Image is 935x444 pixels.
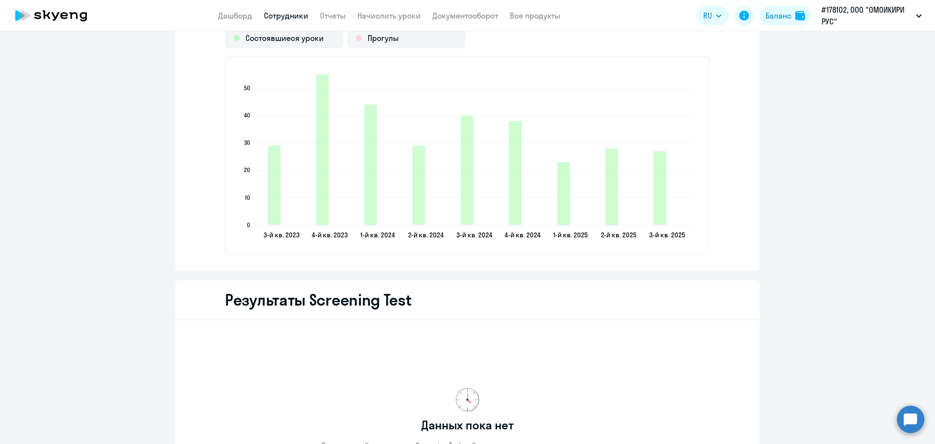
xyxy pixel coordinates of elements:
text: 1-й кв. 2025 [553,231,588,239]
text: 1-й кв. 2024 [360,231,395,239]
path: 2024-06-25T21:00:00.000Z Состоявшиеся уроки 29 [412,146,425,225]
p: #178102, ООО "ОМОИКИРИ РУС" [822,4,912,27]
div: Прогулы [347,29,466,48]
text: 4-й кв. 2023 [312,231,348,239]
text: 2-й кв. 2025 [601,231,636,239]
button: #178102, ООО "ОМОИКИРИ РУС" [817,4,927,27]
button: RU [696,6,729,25]
text: 20 [244,166,250,174]
text: 4-й кв. 2024 [505,231,541,239]
a: Сотрудники [264,11,308,20]
h3: Данных пока нет [421,417,513,433]
text: 40 [244,112,250,119]
a: Отчеты [320,11,346,20]
a: Документооборот [432,11,498,20]
text: 3-й кв. 2023 [263,231,299,239]
path: 2023-09-14T21:00:00.000Z Состоявшиеся уроки 29 [268,146,280,225]
text: 0 [247,221,250,229]
h2: Результаты Screening Test [225,290,411,309]
img: no-data [456,388,479,411]
path: 2025-06-29T21:00:00.000Z Состоявшиеся уроки 28 [605,149,618,225]
div: Состоявшиеся уроки [225,29,343,48]
text: 30 [244,139,250,146]
text: 2-й кв. 2024 [408,231,444,239]
path: 2024-03-28T21:00:00.000Z Состоявшиеся уроки 44 [364,105,377,225]
text: 50 [244,84,250,92]
a: Дашборд [218,11,252,20]
path: 2024-09-29T21:00:00.000Z Состоявшиеся уроки 40 [461,116,473,225]
img: balance [795,11,805,20]
button: Балансbalance [760,6,811,25]
path: 2023-12-26T21:00:00.000Z Состоявшиеся уроки 55 [316,75,329,225]
text: 3-й кв. 2024 [456,231,492,239]
path: 2024-12-23T21:00:00.000Z Состоявшиеся уроки 38 [509,121,522,225]
div: Баланс [766,10,791,21]
a: Все продукты [510,11,561,20]
text: 3-й кв. 2025 [649,231,685,239]
span: RU [703,10,712,21]
path: 2025-08-29T21:00:00.000Z Состоявшиеся уроки 27 [654,151,666,225]
a: Начислить уроки [357,11,421,20]
text: 10 [245,194,250,201]
path: 2025-03-27T21:00:00.000Z Состоявшиеся уроки 23 [557,162,570,225]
